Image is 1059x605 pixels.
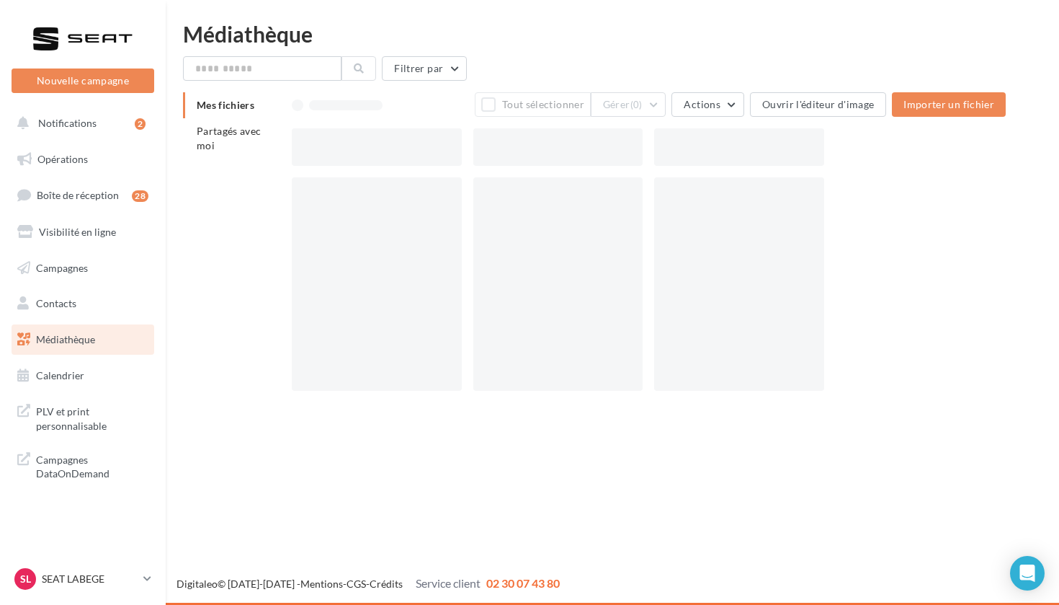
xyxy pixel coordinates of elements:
button: Ouvrir l'éditeur d'image [750,92,886,117]
span: Médiathèque [36,333,95,345]
span: Calendrier [36,369,84,381]
div: Médiathèque [183,23,1042,45]
span: Visibilité en ligne [39,226,116,238]
a: Campagnes DataOnDemand [9,444,157,487]
a: Contacts [9,288,157,319]
a: Calendrier [9,361,157,391]
a: Campagnes [9,253,157,283]
a: CGS [347,578,366,590]
a: Visibilité en ligne [9,217,157,247]
button: Nouvelle campagne [12,69,154,93]
span: Campagnes [36,261,88,273]
span: Mes fichiers [197,99,254,111]
a: SL SEAT LABEGE [12,565,154,593]
p: SEAT LABEGE [42,572,138,586]
button: Tout sélectionner [475,92,590,117]
span: PLV et print personnalisable [36,402,148,433]
span: (0) [630,99,643,110]
button: Gérer(0) [591,92,666,117]
a: Digitaleo [176,578,218,590]
a: Opérations [9,144,157,175]
a: Médiathèque [9,324,157,355]
span: Partagés avec moi [197,125,262,151]
a: Boîte de réception28 [9,180,157,211]
span: SL [20,572,31,586]
div: Open Intercom Messenger [1010,556,1045,591]
span: 02 30 07 43 80 [486,576,560,590]
span: Opérations [37,153,88,165]
div: 28 [132,190,148,202]
button: Notifications 2 [9,108,151,138]
button: Actions [671,92,743,117]
span: Importer un fichier [903,98,994,110]
span: Boîte de réception [37,189,119,201]
a: Mentions [300,578,343,590]
span: Actions [684,98,720,110]
span: Notifications [38,117,97,129]
button: Importer un fichier [892,92,1006,117]
a: Crédits [370,578,403,590]
span: Service client [416,576,481,590]
a: PLV et print personnalisable [9,396,157,438]
span: Contacts [36,297,76,309]
button: Filtrer par [382,56,467,81]
span: Campagnes DataOnDemand [36,450,148,481]
div: 2 [135,118,146,130]
span: © [DATE]-[DATE] - - - [176,578,560,590]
